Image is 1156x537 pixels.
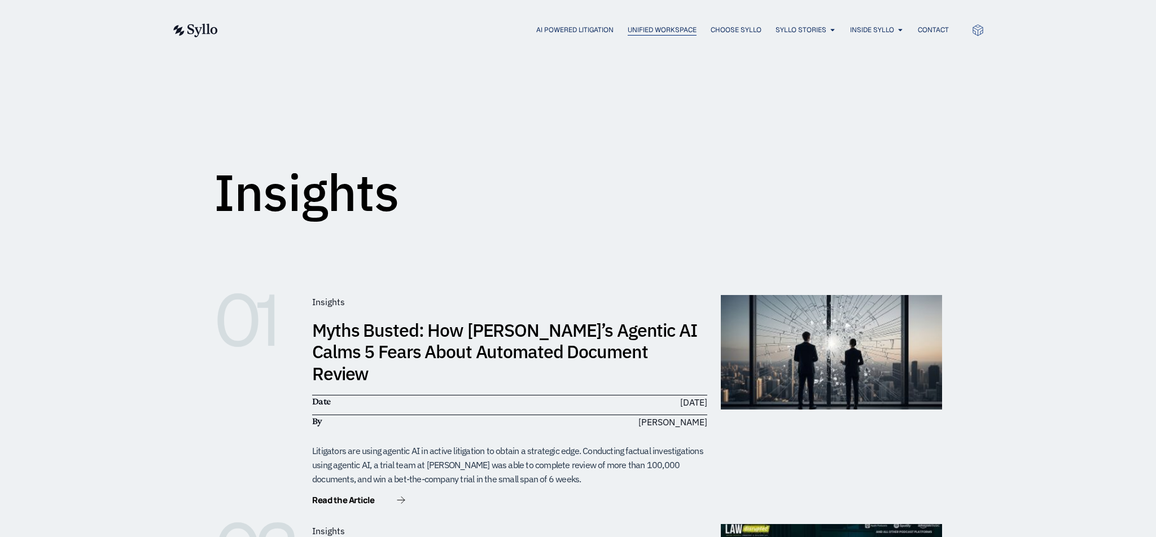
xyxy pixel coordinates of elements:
[638,415,707,429] span: [PERSON_NAME]
[628,25,697,35] a: Unified Workspace
[312,444,707,486] div: Litigators are using agentic AI in active litigation to obtain a strategic edge. Conducting factu...
[312,525,345,536] span: Insights
[918,25,949,35] a: Contact
[312,395,504,408] h6: Date
[312,318,697,385] a: Myths Busted: How [PERSON_NAME]’s Agentic AI Calms 5 Fears About Automated Document Review
[312,415,504,428] h6: By
[711,25,761,35] a: Choose Syllo
[172,24,218,37] img: syllo
[312,296,345,307] span: Insights
[240,25,949,36] div: Menu Toggle
[214,295,299,346] h6: 01
[776,25,826,35] a: Syllo Stories
[312,496,405,507] a: Read the Article
[721,295,942,410] img: muthsBusted
[536,25,614,35] a: AI Powered Litigation
[214,167,399,218] h1: Insights
[240,25,949,36] nav: Menu
[680,397,707,408] time: [DATE]
[850,25,894,35] a: Inside Syllo
[312,496,374,504] span: Read the Article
